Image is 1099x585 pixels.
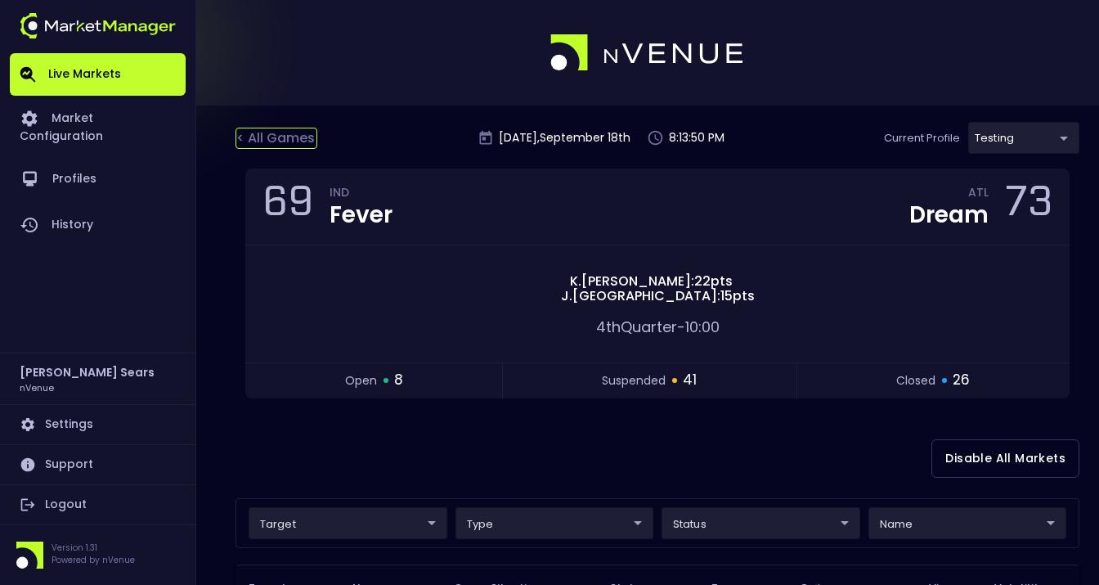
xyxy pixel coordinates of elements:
[10,405,186,444] a: Settings
[685,317,720,337] span: 10:00
[10,156,186,202] a: Profiles
[262,182,313,232] div: 69
[968,188,989,201] div: ATL
[20,363,155,381] h2: [PERSON_NAME] Sears
[550,34,745,72] img: logo
[896,372,935,389] span: closed
[330,204,392,227] div: Fever
[565,274,738,289] span: K . [PERSON_NAME] : 22 pts
[10,542,186,569] div: Version 1.31Powered by nVenue
[596,317,677,337] span: 4th Quarter
[556,289,760,304] span: J . [GEOGRAPHIC_DATA] : 15 pts
[10,96,186,156] a: Market Configuration
[249,507,447,539] div: target
[10,445,186,484] a: Support
[20,381,54,394] h3: nVenue
[602,372,666,389] span: suspended
[10,53,186,96] a: Live Markets
[868,507,1067,539] div: target
[662,507,860,539] div: target
[669,129,724,146] p: 8:13:50 PM
[953,370,970,391] span: 26
[499,129,630,146] p: [DATE] , September 18 th
[394,370,403,391] span: 8
[1005,182,1052,232] div: 73
[20,13,176,38] img: logo
[931,439,1079,478] button: Disable All Markets
[455,507,654,539] div: target
[10,485,186,524] a: Logout
[52,542,135,554] p: Version 1.31
[677,317,685,337] span: -
[345,372,377,389] span: open
[683,370,697,391] span: 41
[52,554,135,566] p: Powered by nVenue
[235,128,317,149] div: < All Games
[330,188,392,201] div: IND
[909,204,989,227] div: Dream
[968,122,1079,154] div: target
[10,202,186,248] a: History
[884,130,960,146] p: Current Profile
